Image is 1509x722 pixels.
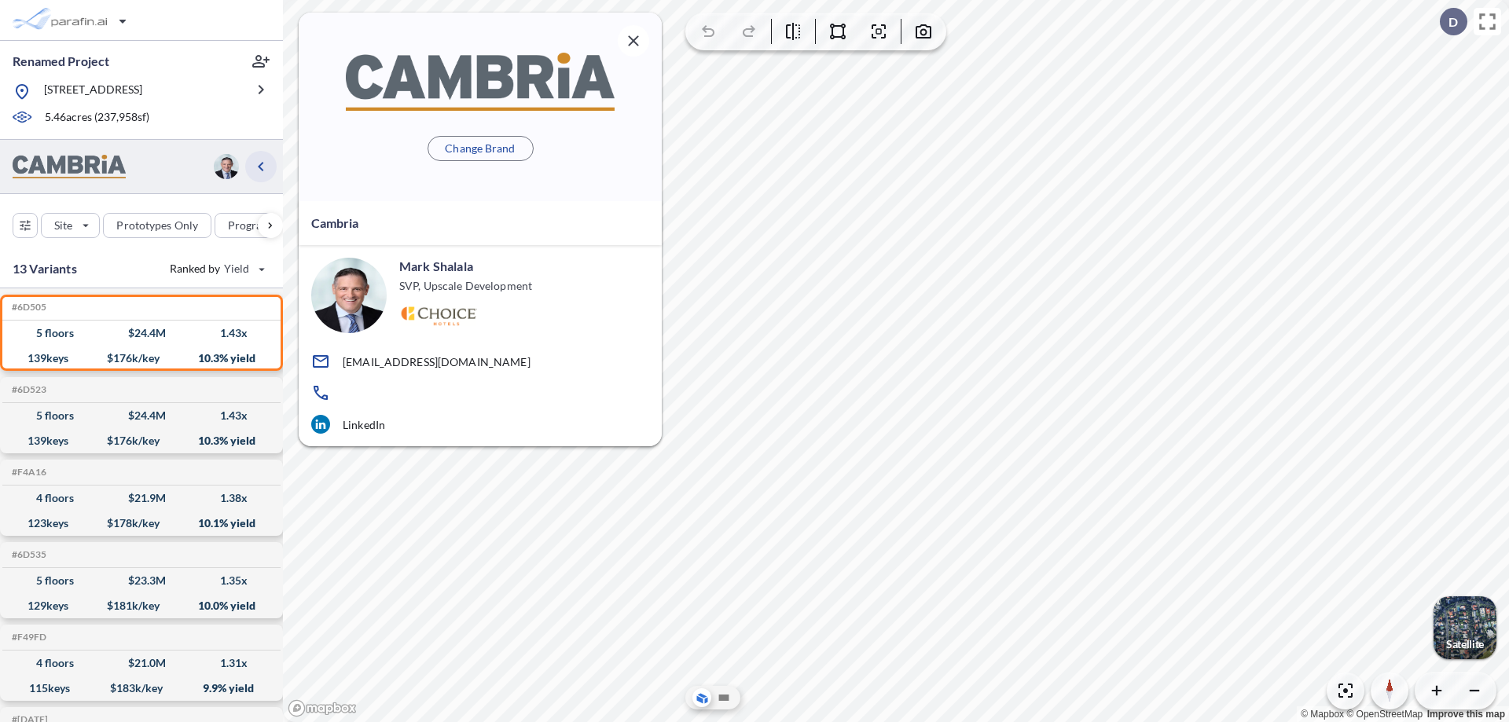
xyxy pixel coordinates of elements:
[346,53,615,110] img: BrandImage
[9,632,46,643] h5: Click to copy the code
[428,136,534,161] button: Change Brand
[311,352,649,371] a: [EMAIL_ADDRESS][DOMAIN_NAME]
[9,549,46,560] h5: Click to copy the code
[1434,596,1496,659] img: Switcher Image
[13,155,126,179] img: BrandImage
[214,154,239,179] img: user logo
[288,699,357,717] a: Mapbox homepage
[714,688,733,707] button: Site Plan
[445,141,515,156] p: Change Brand
[13,53,109,70] p: Renamed Project
[224,261,250,277] span: Yield
[311,258,387,333] img: user logo
[9,384,46,395] h5: Click to copy the code
[116,218,198,233] p: Prototypes Only
[399,258,473,275] p: Mark Shalala
[215,213,299,238] button: Program
[399,306,477,326] img: Logo
[343,355,531,368] p: [EMAIL_ADDRESS][DOMAIN_NAME]
[54,218,72,233] p: Site
[311,214,358,233] p: Cambria
[9,302,46,313] h5: Click to copy the code
[1448,15,1458,29] p: D
[692,688,711,707] button: Aerial View
[1434,596,1496,659] button: Switcher ImageSatellite
[13,259,77,278] p: 13 Variants
[9,467,46,478] h5: Click to copy the code
[1446,638,1484,651] p: Satellite
[1346,709,1423,720] a: OpenStreetMap
[1427,709,1505,720] a: Improve this map
[311,415,649,434] a: LinkedIn
[103,213,211,238] button: Prototypes Only
[228,218,272,233] p: Program
[45,109,149,126] p: 5.46 acres ( 237,958 sf)
[399,278,532,294] p: SVP, Upscale Development
[157,256,275,281] button: Ranked by Yield
[1301,709,1344,720] a: Mapbox
[44,82,142,101] p: [STREET_ADDRESS]
[41,213,100,238] button: Site
[343,418,385,431] p: LinkedIn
